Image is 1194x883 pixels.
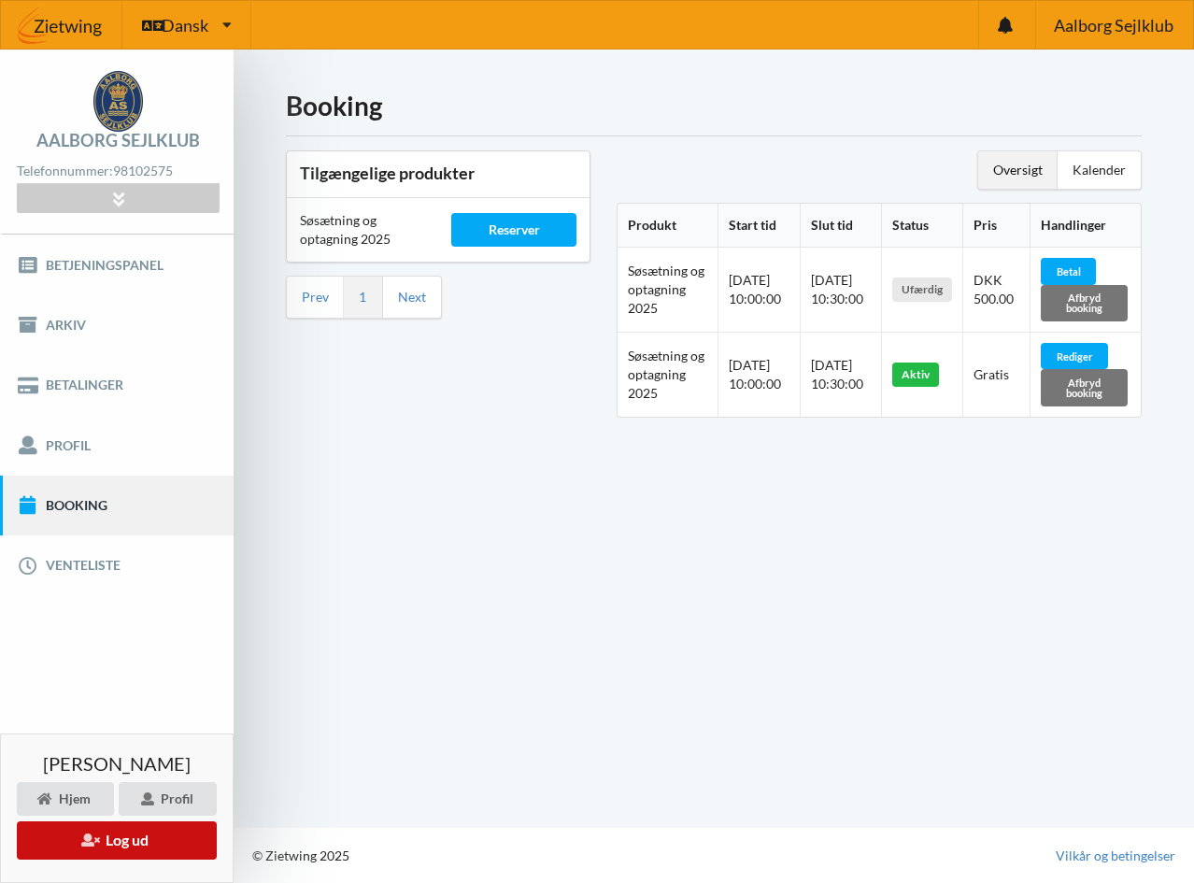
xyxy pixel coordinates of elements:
[718,204,800,248] th: Start tid
[974,272,1014,306] span: DKK 500.00
[974,366,1009,382] span: Gratis
[892,363,939,387] div: Aktiv
[302,289,329,306] a: Prev
[1030,204,1141,248] th: Handlinger
[811,272,863,306] span: [DATE] 10:30:00
[1041,285,1128,321] div: Afbryd booking
[729,272,781,306] span: [DATE] 10:00:00
[628,348,704,401] span: Søsætning og optagning 2025
[1058,151,1141,189] div: Kalender
[17,159,219,184] div: Telefonnummer:
[1041,343,1108,369] div: Rediger
[962,204,1030,248] th: Pris
[811,357,863,392] span: [DATE] 10:30:00
[628,263,704,316] span: Søsætning og optagning 2025
[287,198,438,262] div: Søsætning og optagning 2025
[286,89,1142,122] h1: Booking
[119,782,217,816] div: Profil
[892,278,952,302] div: Ufærdig
[618,204,718,248] th: Produkt
[359,289,366,306] a: 1
[978,151,1058,189] div: Oversigt
[1041,369,1128,406] div: Afbryd booking
[1056,847,1175,865] a: Vilkår og betingelser
[398,289,426,306] a: Next
[43,754,191,773] span: [PERSON_NAME]
[93,71,143,132] img: logo
[17,782,114,816] div: Hjem
[451,213,576,247] div: Reserver
[1057,265,1081,278] span: Betal
[729,357,781,392] span: [DATE] 10:00:00
[113,163,173,178] strong: 98102575
[162,17,208,34] span: Dansk
[36,132,200,149] div: Aalborg Sejlklub
[17,821,217,860] button: Log ud
[881,204,962,248] th: Status
[300,163,576,184] h3: Tilgængelige produkter
[1054,17,1173,34] span: Aalborg Sejlklub
[800,204,882,248] th: Slut tid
